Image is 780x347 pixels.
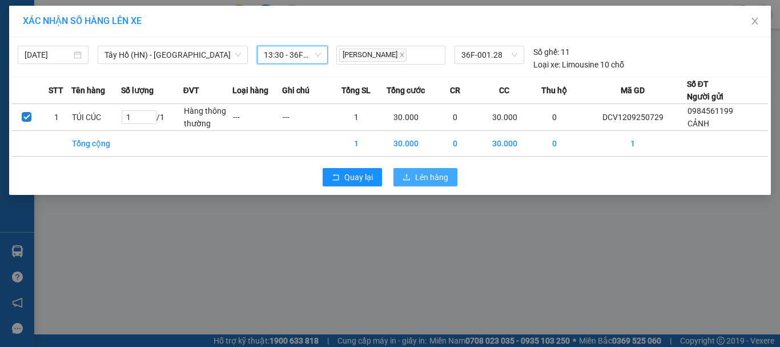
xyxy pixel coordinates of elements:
span: CC [499,84,509,97]
td: 0 [431,104,480,131]
td: / 1 [121,104,183,131]
div: 11 [533,46,570,58]
td: Tổng cộng [71,131,121,157]
button: uploadLên hàng [393,168,457,186]
span: upload [403,173,411,182]
td: 1 [42,104,71,131]
span: Loại xe: [533,58,560,71]
input: 12/09/2025 [25,49,71,61]
span: Số ghế: [533,46,559,58]
span: 0984561199 [687,106,733,115]
td: 0 [529,131,579,157]
span: Thu hộ [541,84,567,97]
td: Hàng thông thường [183,104,233,131]
span: [PERSON_NAME] [339,49,407,62]
td: DCV1209250729 [579,104,687,131]
span: Tổng cước [387,84,425,97]
span: Tên hàng [71,84,105,97]
span: close [750,17,759,26]
span: close [399,52,405,58]
td: --- [282,104,332,131]
span: Loại hàng [232,84,268,97]
td: 0 [529,104,579,131]
span: Ghi chú [282,84,309,97]
span: 36F-001.28 [461,46,517,63]
span: Tổng SL [341,84,371,97]
td: 30.000 [480,131,530,157]
span: STT [49,84,63,97]
div: Limousine 10 chỗ [533,58,624,71]
td: 0 [431,131,480,157]
td: 1 [332,131,381,157]
td: 1 [332,104,381,131]
td: 30.000 [381,131,431,157]
td: --- [232,104,282,131]
td: TÚI CÚC [71,104,121,131]
span: Số lượng [121,84,154,97]
span: XÁC NHẬN SỐ HÀNG LÊN XE [23,15,142,26]
span: down [235,51,242,58]
span: CR [450,84,460,97]
td: 1 [579,131,687,157]
td: 30.000 [381,104,431,131]
button: rollbackQuay lại [323,168,382,186]
span: Lên hàng [415,171,448,184]
td: 30.000 [480,104,530,131]
span: CẢNH [687,119,709,128]
span: 13:30 - 36F-001.28 [264,46,321,63]
span: Mã GD [621,84,645,97]
span: Tây Hồ (HN) - Thanh Hóa [104,46,241,63]
span: rollback [332,173,340,182]
span: ĐVT [183,84,199,97]
button: Close [739,6,771,38]
span: Quay lại [344,171,373,184]
div: Số ĐT Người gửi [687,78,723,103]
